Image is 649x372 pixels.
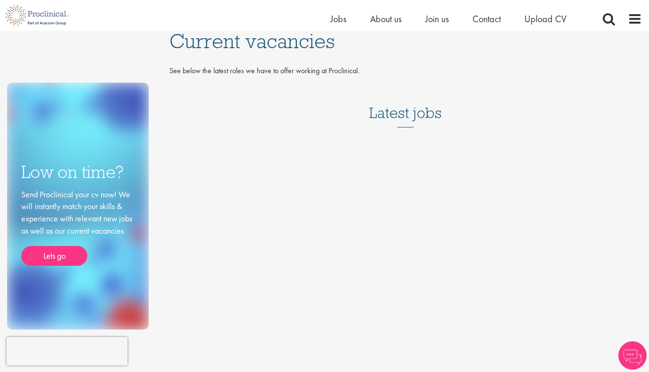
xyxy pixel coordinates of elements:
span: Current vacancies [169,28,335,54]
p: See below the latest roles we have to offer working at Proclinical. [169,66,642,76]
h3: Low on time? [21,163,135,181]
img: Chatbot [618,341,647,370]
iframe: reCAPTCHA [7,337,127,365]
div: Send Proclinical your cv now! We will instantly match your skills & experience with relevant new ... [21,188,135,266]
a: Upload CV [524,13,566,25]
a: Lets go [21,246,87,266]
a: Jobs [330,13,346,25]
a: About us [370,13,402,25]
a: Contact [472,13,501,25]
a: Join us [425,13,449,25]
h3: Latest jobs [369,81,442,127]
